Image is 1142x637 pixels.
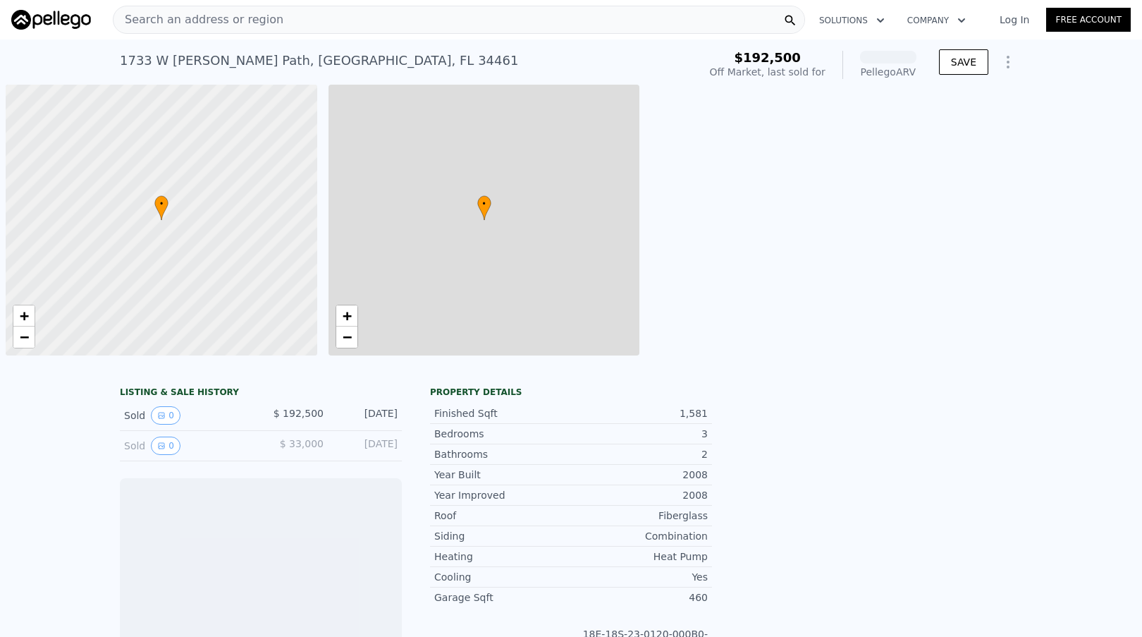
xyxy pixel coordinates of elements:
[1046,8,1131,32] a: Free Account
[335,437,398,455] div: [DATE]
[434,488,571,502] div: Year Improved
[434,427,571,441] div: Bedrooms
[20,328,29,346] span: −
[571,550,708,564] div: Heat Pump
[154,195,168,220] div: •
[154,198,168,210] span: •
[571,427,708,441] div: 3
[983,13,1046,27] a: Log In
[571,468,708,482] div: 2008
[896,8,977,33] button: Company
[342,307,351,324] span: +
[860,65,916,79] div: Pellego ARV
[336,305,357,327] a: Zoom in
[434,550,571,564] div: Heating
[151,406,180,425] button: View historical data
[434,468,571,482] div: Year Built
[120,387,402,401] div: LISTING & SALE HISTORY
[571,529,708,543] div: Combination
[434,570,571,584] div: Cooling
[571,447,708,461] div: 2
[939,49,988,75] button: SAVE
[434,447,571,461] div: Bathrooms
[994,48,1022,76] button: Show Options
[274,408,324,419] span: $ 192,500
[20,307,29,324] span: +
[571,570,708,584] div: Yes
[430,387,712,398] div: Property details
[434,529,571,543] div: Siding
[434,590,571,605] div: Garage Sqft
[13,305,35,327] a: Zoom in
[734,50,801,65] span: $192,500
[808,8,896,33] button: Solutions
[120,51,518,71] div: 1733 W [PERSON_NAME] Path , [GEOGRAPHIC_DATA] , FL 34461
[113,11,283,28] span: Search an address or region
[336,327,357,348] a: Zoom out
[124,406,250,425] div: Sold
[124,437,250,455] div: Sold
[571,509,708,523] div: Fiberglass
[434,509,571,523] div: Roof
[571,590,708,605] div: 460
[571,488,708,502] div: 2008
[434,406,571,420] div: Finished Sqft
[571,406,708,420] div: 1,581
[342,328,351,346] span: −
[710,65,825,79] div: Off Market, last sold for
[477,198,491,210] span: •
[13,327,35,348] a: Zoom out
[477,195,491,220] div: •
[151,437,180,455] button: View historical data
[280,438,324,449] span: $ 33,000
[11,10,91,30] img: Pellego
[335,406,398,425] div: [DATE]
